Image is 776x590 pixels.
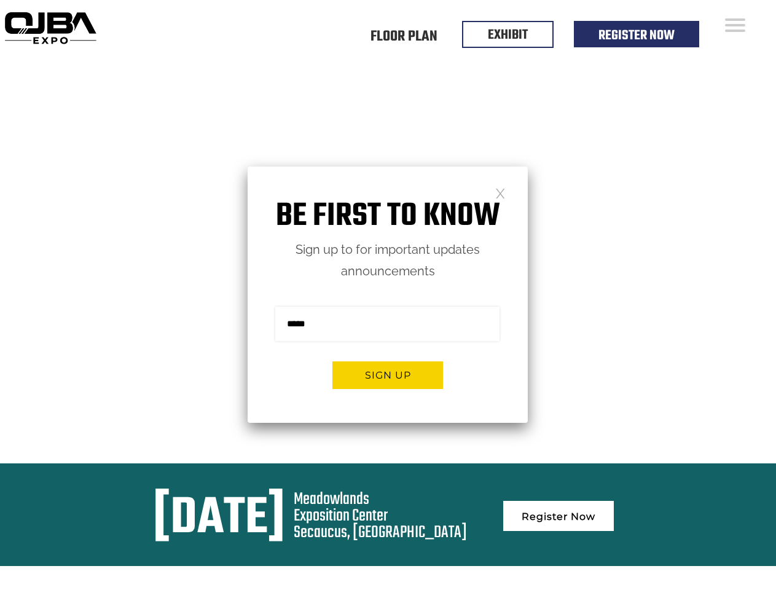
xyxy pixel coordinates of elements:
[248,197,528,236] h1: Be first to know
[332,361,443,389] button: Sign up
[495,187,506,198] a: Close
[294,491,467,541] div: Meadowlands Exposition Center Secaucus, [GEOGRAPHIC_DATA]
[503,501,614,531] a: Register Now
[488,25,528,45] a: EXHIBIT
[598,25,675,46] a: Register Now
[153,491,285,548] div: [DATE]
[248,239,528,282] p: Sign up to for important updates announcements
